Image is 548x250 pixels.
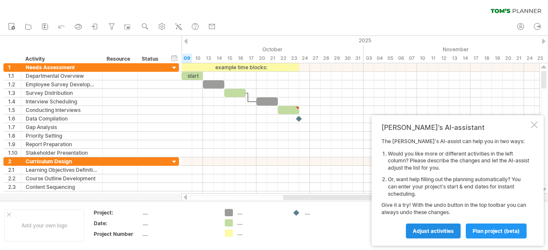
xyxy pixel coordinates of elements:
div: Tuesday, 11 November 2025 [428,54,438,63]
div: Date: [94,220,141,227]
div: Thursday, 13 November 2025 [449,54,460,63]
div: Tuesday, 25 November 2025 [535,54,545,63]
div: Course Outline Development [26,174,98,182]
div: Friday, 7 November 2025 [406,54,417,63]
div: Thursday, 6 November 2025 [396,54,406,63]
div: Tuesday, 28 October 2025 [321,54,331,63]
div: Departmental Overview [26,72,98,80]
div: example time blocks: [182,63,299,71]
div: October 2025 [117,45,363,54]
div: 1.10 [8,149,21,157]
div: 1 [8,63,21,71]
div: 2.3 [8,183,21,191]
div: 2 [8,157,21,165]
div: Thursday, 9 October 2025 [182,54,192,63]
div: 1.4 [8,97,21,106]
div: Friday, 21 November 2025 [513,54,524,63]
div: Monday, 13 October 2025 [203,54,214,63]
div: Tuesday, 4 November 2025 [374,54,385,63]
div: Resource [107,55,133,63]
div: Friday, 17 October 2025 [246,54,256,63]
div: Friday, 14 November 2025 [460,54,471,63]
div: Wednesday, 19 November 2025 [492,54,503,63]
div: The [PERSON_NAME]'s AI-assist can help you in two ways: Give it a try! With the undo button in th... [381,138,529,238]
div: Thursday, 30 October 2025 [342,54,353,63]
div: .... [305,209,351,216]
div: Friday, 31 October 2025 [353,54,363,63]
div: Stakeholder Presentation [26,149,98,157]
div: .... [143,209,214,216]
div: Monday, 17 November 2025 [471,54,481,63]
div: 1.5 [8,106,21,114]
div: Tuesday, 21 October 2025 [267,54,278,63]
div: Add your own logo [4,209,84,241]
li: Would you like more or different activities in the left column? Please describe the changes and l... [388,150,529,172]
div: Activity [25,55,98,63]
span: plan project (beta) [473,228,520,234]
div: Tuesday, 14 October 2025 [214,54,224,63]
div: Content Sequencing [26,183,98,191]
div: Friday, 10 October 2025 [192,54,203,63]
div: .... [143,220,214,227]
div: Wednesday, 5 November 2025 [385,54,396,63]
div: 2.4 [8,191,21,200]
div: Survey Distribution [26,89,98,97]
div: Wednesday, 12 November 2025 [438,54,449,63]
a: plan project (beta) [466,224,527,238]
div: Tuesday, 18 November 2025 [481,54,492,63]
div: 1.9 [8,140,21,148]
div: Data Compilation [26,115,98,123]
div: 1.1 [8,72,21,80]
span: Adjust activities [413,228,454,234]
li: Or, want help filling out the planning automatically? You can enter your project's start & end da... [388,176,529,197]
div: Interview Scheduling [26,97,98,106]
div: Curriculum Design [26,157,98,165]
div: 1.6 [8,115,21,123]
div: [PERSON_NAME]'s AI-assistant [381,123,529,132]
div: Monday, 20 October 2025 [256,54,267,63]
div: .... [237,209,284,216]
div: Friday, 24 October 2025 [299,54,310,63]
div: Conducting Interviews [26,106,98,114]
div: start [182,72,203,80]
div: 1.7 [8,123,21,131]
div: Needs Assessment [26,63,98,71]
div: 1.8 [8,132,21,140]
div: 1.2 [8,80,21,88]
div: Monday, 10 November 2025 [417,54,428,63]
div: .... [237,219,284,226]
div: Project Number [94,230,141,238]
div: Status [142,55,161,63]
div: Wednesday, 22 October 2025 [278,54,289,63]
div: 2.1 [8,166,21,174]
div: Project: [94,209,141,216]
div: Wednesday, 15 October 2025 [224,54,235,63]
a: Adjust activities [406,224,461,238]
div: 2.2 [8,174,21,182]
div: Thursday, 20 November 2025 [503,54,513,63]
div: Monday, 24 November 2025 [524,54,535,63]
div: Report Preparation [26,140,98,148]
div: Priority Setting [26,132,98,140]
div: Thursday, 23 October 2025 [289,54,299,63]
div: Thursday, 16 October 2025 [235,54,246,63]
div: Learning Objectives Definition [26,166,98,174]
div: Monday, 3 November 2025 [363,54,374,63]
div: Employee Survey Development [26,80,98,88]
div: .... [143,230,214,238]
div: 1.3 [8,89,21,97]
div: Monday, 27 October 2025 [310,54,321,63]
div: Design Instructional Methods [26,191,98,200]
div: Gap Analysis [26,123,98,131]
div: .... [237,229,284,237]
div: Wednesday, 29 October 2025 [331,54,342,63]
